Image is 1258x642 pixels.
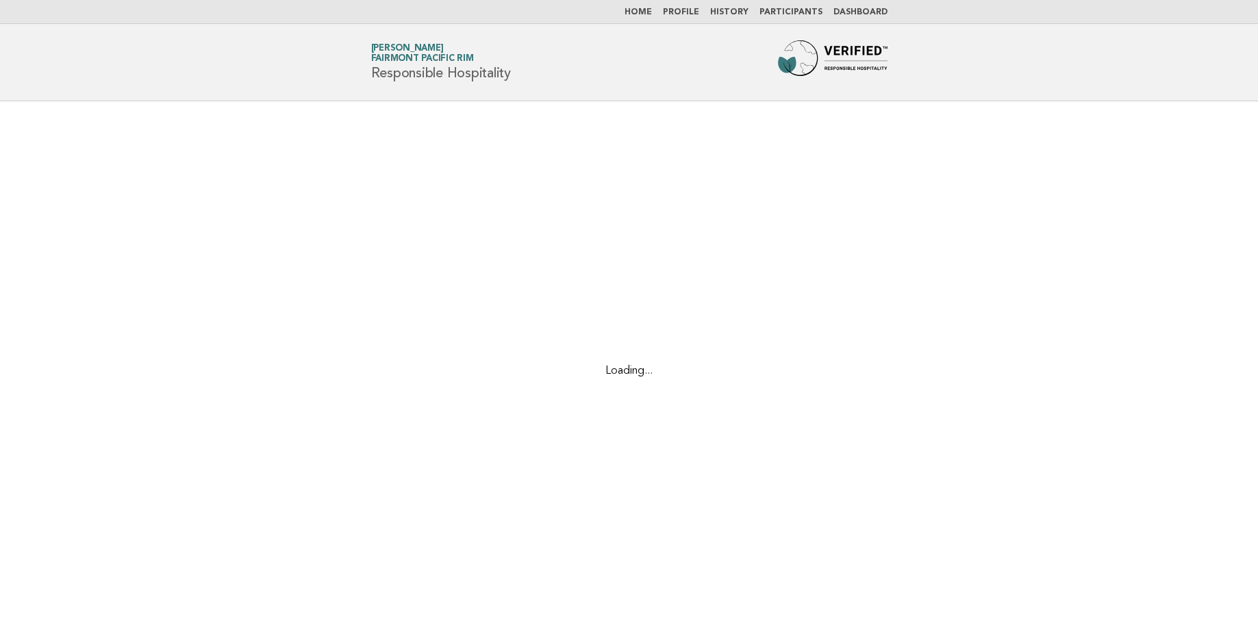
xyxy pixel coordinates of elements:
a: Profile [663,8,699,16]
h1: Responsible Hospitality [371,44,511,80]
a: [PERSON_NAME]Fairmont Pacific Rim [371,44,474,63]
a: Participants [759,8,822,16]
img: Forbes Travel Guide [778,40,888,84]
a: Dashboard [833,8,888,16]
a: Home [625,8,652,16]
span: Fairmont Pacific Rim [371,55,474,64]
div: Loading... [586,364,672,378]
a: History [710,8,748,16]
